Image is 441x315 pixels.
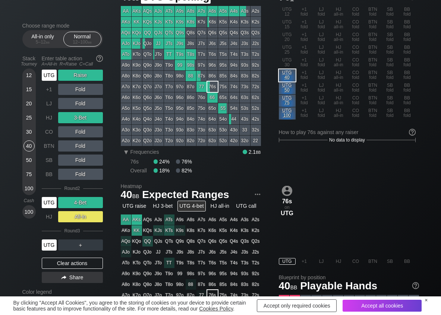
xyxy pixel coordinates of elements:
[365,19,381,31] div: BTN fold
[42,70,57,81] div: UTG
[207,114,218,124] div: 64o
[251,60,261,70] div: 92s
[365,95,381,107] div: BTN fold
[95,54,104,63] img: help.32db89a4.svg
[142,6,153,16] div: AQs
[186,28,196,38] div: Q8s
[153,92,164,103] div: J6o
[164,103,174,114] div: T5o
[196,71,207,81] div: 87s
[313,57,330,69] div: LJ fold
[196,82,207,92] div: 77
[23,169,35,180] div: 75
[279,107,296,120] div: On the cusp: play or fold.
[176,159,192,165] div: 76%
[399,57,416,69] div: BB fold
[42,126,57,137] div: CO
[251,38,261,49] div: J2s
[121,103,131,114] div: A5o
[399,6,416,18] div: BB fold
[121,136,131,146] div: A2o
[196,136,207,146] div: 72o
[175,71,185,81] div: 98o
[251,92,261,103] div: 62s
[121,125,131,135] div: A3o
[229,136,239,146] div: 42o
[229,125,239,135] div: 43o
[186,92,196,103] div: 86o
[42,52,103,70] div: Enter table action
[121,114,131,124] div: A4o
[313,107,330,120] div: LJ fold
[425,297,428,303] div: ×
[207,136,218,146] div: 62o
[399,44,416,56] div: BB fold
[365,44,381,56] div: BTN fold
[399,69,416,82] div: BB fold
[132,82,142,92] div: K7o
[164,38,174,49] div: JTs
[23,206,35,217] div: 100
[207,49,218,60] div: T6s
[207,60,218,70] div: 96s
[365,69,381,82] div: BTN fold
[240,38,250,49] div: J3s
[240,60,250,70] div: 93s
[175,49,185,60] div: T9s
[121,28,131,38] div: AQo
[382,57,399,69] div: SB fold
[347,31,364,44] div: CO fold
[153,38,164,49] div: JJ
[313,69,330,82] div: LJ fold
[175,38,185,49] div: J9s
[251,125,261,135] div: 32s
[365,82,381,94] div: BTN fold
[23,84,35,95] div: 15
[218,103,229,114] div: 55
[256,149,261,155] span: bb
[382,44,399,56] div: SB fold
[175,82,185,92] div: 97o
[296,57,313,69] div: +1 fold
[330,19,347,31] div: HJ all-in
[67,39,98,45] div: 12 – 100
[132,17,142,27] div: KK
[347,107,364,120] div: CO fold
[186,49,196,60] div: T8s
[186,38,196,49] div: J8s
[229,6,239,16] div: A4s
[330,31,347,44] div: HJ all-in
[186,17,196,27] div: K8s
[382,95,399,107] div: SB fold
[218,60,229,70] div: 95s
[58,112,103,123] div: 3-Bet
[240,71,250,81] div: 83s
[121,38,131,49] div: AJo
[132,136,142,146] div: K2o
[19,61,39,67] div: Tourney
[279,57,296,69] div: UTG 30
[243,149,261,155] div: 2.1
[42,112,57,123] div: HJ
[23,183,35,194] div: 100
[58,98,103,109] div: Fold
[42,155,57,166] div: SB
[330,69,347,82] div: HJ all-in
[23,140,35,152] div: 40
[296,69,313,82] div: +1 fold
[207,6,218,16] div: A6s
[365,6,381,18] div: BTN fold
[164,82,174,92] div: T7o
[279,44,296,56] div: UTG 25
[153,71,164,81] div: J8o
[330,44,347,56] div: HJ all-in
[42,61,103,67] div: A=All-in R=Raise C=Call
[282,185,292,196] img: icon-avatar.b40e07d9.svg
[382,6,399,18] div: SB fold
[175,136,185,146] div: 92o
[42,140,57,152] div: BTN
[164,28,174,38] div: QTs
[207,82,218,92] div: 76s
[240,82,250,92] div: 73s
[229,103,239,114] div: 54s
